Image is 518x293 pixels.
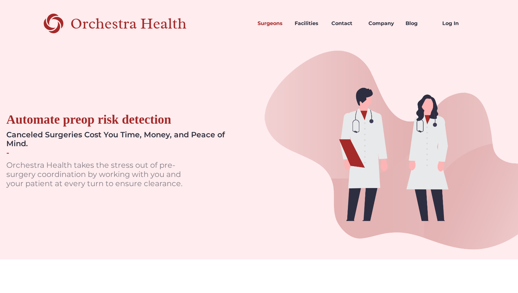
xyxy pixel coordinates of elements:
a: Contact [326,13,363,34]
div: Automate preop risk detection [6,112,171,127]
a: home [44,13,209,34]
div: - [6,148,9,158]
a: Blog [400,13,438,34]
a: Facilities [290,13,327,34]
div: Orchestra Health [70,17,209,30]
a: Log In [437,13,474,34]
img: doctors [259,47,518,259]
a: Surgeons [253,13,290,34]
div: Canceled Surgeries Cost You Time, Money, and Peace of Mind. [6,130,227,149]
a: Company [363,13,400,34]
p: Orchestra Health takes the stress out of pre-surgery coordination by working with you and your pa... [6,161,196,188]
